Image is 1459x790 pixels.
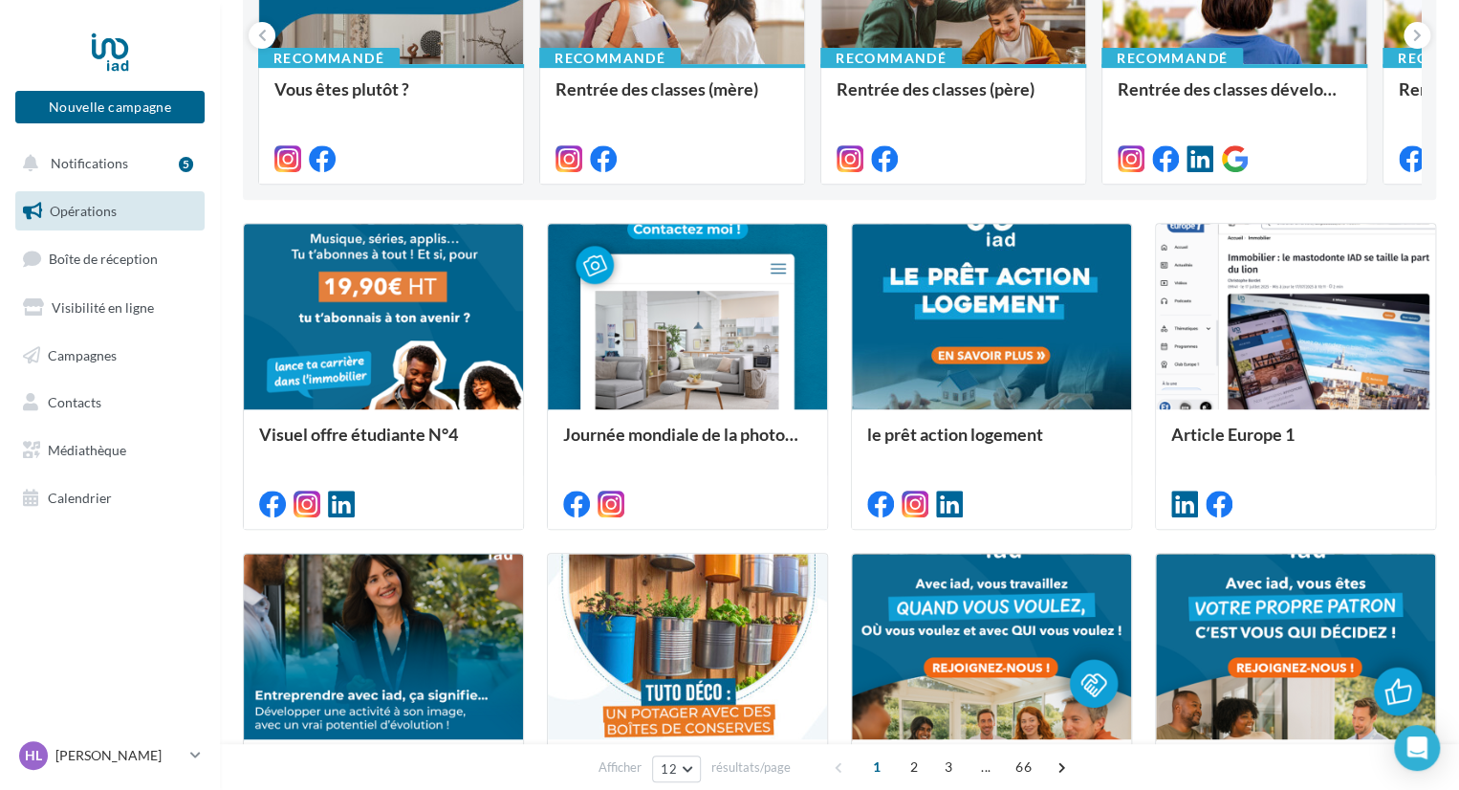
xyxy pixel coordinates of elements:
[1101,48,1243,69] div: Recommandé
[48,394,101,410] span: Contacts
[179,157,193,172] div: 5
[48,442,126,458] span: Médiathèque
[711,758,791,777] span: résultats/page
[820,48,962,69] div: Recommandé
[15,737,205,774] a: HL [PERSON_NAME]
[274,79,508,118] div: Vous êtes plutôt ?
[11,336,208,376] a: Campagnes
[1008,752,1039,782] span: 66
[899,752,929,782] span: 2
[652,756,701,782] button: 12
[11,478,208,518] a: Calendrier
[837,79,1070,118] div: Rentrée des classes (père)
[15,91,205,123] button: Nouvelle campagne
[563,425,812,463] div: Journée mondiale de la photographie
[48,346,117,362] span: Campagnes
[599,758,642,777] span: Afficher
[259,425,508,463] div: Visuel offre étudiante N°4
[49,251,158,267] span: Boîte de réception
[555,79,789,118] div: Rentrée des classes (mère)
[867,425,1116,463] div: le prêt action logement
[48,490,112,506] span: Calendrier
[258,48,400,69] div: Recommandé
[11,288,208,328] a: Visibilité en ligne
[1118,79,1351,118] div: Rentrée des classes développement (conseillère)
[52,299,154,316] span: Visibilité en ligne
[25,746,42,765] span: HL
[861,752,892,782] span: 1
[11,383,208,423] a: Contacts
[1394,725,1440,771] div: Open Intercom Messenger
[1171,425,1420,463] div: Article Europe 1
[11,430,208,471] a: Médiathèque
[55,746,183,765] p: [PERSON_NAME]
[50,203,117,219] span: Opérations
[11,238,208,279] a: Boîte de réception
[11,191,208,231] a: Opérations
[11,143,201,184] button: Notifications 5
[970,752,1001,782] span: ...
[51,155,128,171] span: Notifications
[661,761,677,777] span: 12
[539,48,681,69] div: Recommandé
[933,752,964,782] span: 3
